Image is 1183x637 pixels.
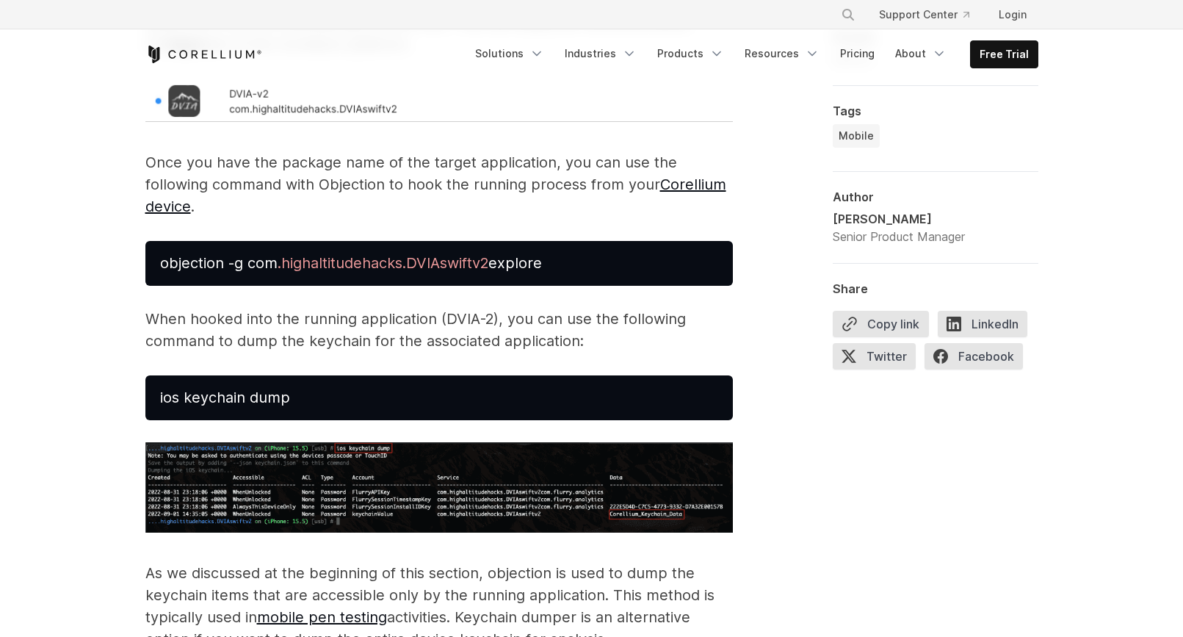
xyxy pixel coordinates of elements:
button: Search [835,1,861,28]
a: Resources [736,40,828,67]
span: ios keychain dump [160,389,290,406]
a: Support Center [867,1,981,28]
a: Mobile [833,124,880,148]
a: Login [987,1,1038,28]
div: Navigation Menu [823,1,1038,28]
button: Copy link [833,311,929,337]
span: .highaltitudehacks.DVIAswiftv2 [278,254,488,272]
img: iOS_Keychain_Dump [145,442,733,533]
a: Industries [556,40,645,67]
div: Senior Product Manager [833,228,965,245]
a: Pricing [831,40,883,67]
a: mobile pen testing [257,608,387,626]
span: Mobile [839,129,874,143]
p: When hooked into the running application (DVIA-2), you can use the following command to dump the ... [145,308,733,352]
a: About [886,40,955,67]
a: Corellium Home [145,46,262,63]
div: Navigation Menu [466,40,1038,68]
a: LinkedIn [938,311,1036,343]
div: [PERSON_NAME] [833,210,965,228]
span: Twitter [833,343,916,370]
img: DVIA_Installed [145,79,733,122]
div: Share [833,281,1038,296]
a: Facebook [925,343,1032,375]
a: Free Trial [971,41,1038,68]
a: Products [648,40,733,67]
span: objection -g com explore [160,254,542,272]
span: LinkedIn [938,311,1027,337]
a: Corellium device [145,176,726,215]
a: Twitter [833,343,925,375]
div: Tags [833,104,1038,118]
span: Facebook [925,343,1023,370]
a: Solutions [466,40,553,67]
div: Author [833,190,1038,204]
p: Once you have the package name of the target application, you can use the following command with ... [145,151,733,217]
